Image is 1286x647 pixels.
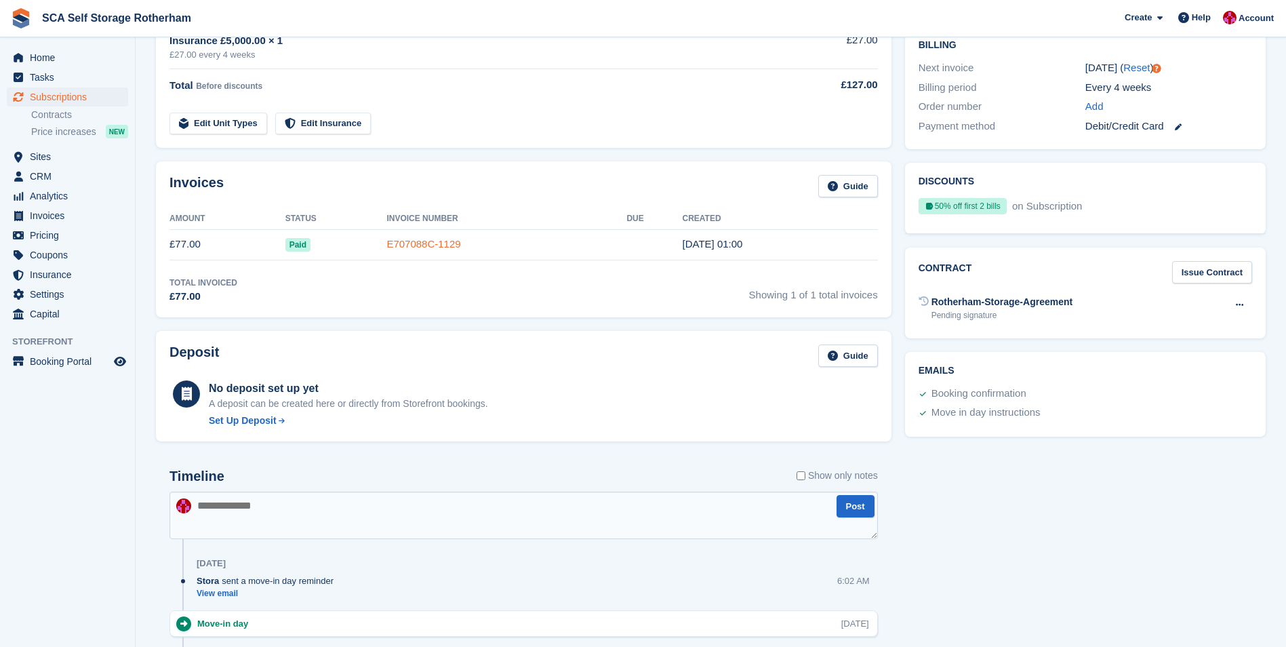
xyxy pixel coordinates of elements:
[7,265,128,284] a: menu
[818,175,878,197] a: Guide
[7,206,128,225] a: menu
[1009,200,1082,212] span: on Subscription
[797,469,878,483] label: Show only notes
[285,238,310,252] span: Paid
[169,289,237,305] div: £77.00
[768,77,877,93] div: £127.00
[197,558,226,569] div: [DATE]
[1085,119,1252,134] div: Debit/Credit Card
[7,147,128,166] a: menu
[197,617,255,630] div: Move-in day
[919,176,1252,187] h2: Discounts
[1239,12,1274,25] span: Account
[919,99,1085,115] div: Order number
[1150,62,1163,75] div: Tooltip anchor
[919,60,1085,76] div: Next invoice
[837,574,870,587] div: 6:02 AM
[749,277,878,305] span: Showing 1 of 1 total invoices
[7,246,128,264] a: menu
[818,345,878,367] a: Guide
[30,167,111,186] span: CRM
[7,187,128,205] a: menu
[682,208,877,230] th: Created
[30,246,111,264] span: Coupons
[30,87,111,106] span: Subscriptions
[169,208,285,230] th: Amount
[919,80,1085,96] div: Billing period
[1085,80,1252,96] div: Every 4 weeks
[209,414,277,428] div: Set Up Deposit
[386,208,626,230] th: Invoice Number
[7,48,128,67] a: menu
[386,238,460,250] a: E707088C-1129
[196,81,262,91] span: Before discounts
[169,175,224,197] h2: Invoices
[209,414,488,428] a: Set Up Deposit
[1172,261,1252,283] a: Issue Contract
[30,352,111,371] span: Booking Portal
[30,48,111,67] span: Home
[1125,11,1152,24] span: Create
[919,37,1252,51] h2: Billing
[169,48,768,62] div: £27.00 every 4 weeks
[30,147,111,166] span: Sites
[837,495,875,517] button: Post
[30,285,111,304] span: Settings
[7,167,128,186] a: menu
[197,588,340,600] a: View email
[169,229,285,260] td: £77.00
[169,345,219,367] h2: Deposit
[7,305,128,323] a: menu
[919,198,1007,214] div: 50% off first 2 bills
[209,380,488,397] div: No deposit set up yet
[285,208,387,230] th: Status
[169,79,193,91] span: Total
[768,25,877,69] td: £27.00
[209,397,488,411] p: A deposit can be created here or directly from Storefront bookings.
[919,366,1252,376] h2: Emails
[1085,60,1252,76] div: [DATE] ( )
[106,125,128,138] div: NEW
[197,574,340,587] div: sent a move-in day reminder
[31,124,128,139] a: Price increases NEW
[112,353,128,370] a: Preview store
[7,68,128,87] a: menu
[841,617,869,630] div: [DATE]
[31,125,96,138] span: Price increases
[931,386,1026,402] div: Booking confirmation
[30,187,111,205] span: Analytics
[931,309,1072,321] div: Pending signature
[1123,62,1150,73] a: Reset
[30,305,111,323] span: Capital
[7,285,128,304] a: menu
[30,265,111,284] span: Insurance
[7,87,128,106] a: menu
[31,109,128,121] a: Contracts
[931,295,1072,309] div: Rotherham-Storage-Agreement
[626,208,682,230] th: Due
[30,68,111,87] span: Tasks
[7,226,128,245] a: menu
[1085,99,1104,115] a: Add
[1223,11,1237,24] img: Thomas Webb
[169,33,768,49] div: Insurance £5,000.00 × 1
[919,119,1085,134] div: Payment method
[797,469,805,483] input: Show only notes
[30,226,111,245] span: Pricing
[169,469,224,484] h2: Timeline
[919,261,972,283] h2: Contract
[176,498,191,513] img: Thomas Webb
[30,206,111,225] span: Invoices
[12,335,135,349] span: Storefront
[197,574,219,587] span: Stora
[169,113,267,135] a: Edit Unit Types
[275,113,371,135] a: Edit Insurance
[169,277,237,289] div: Total Invoiced
[7,352,128,371] a: menu
[37,7,197,29] a: SCA Self Storage Rotherham
[11,8,31,28] img: stora-icon-8386f47178a22dfd0bd8f6a31ec36ba5ce8667c1dd55bd0f319d3a0aa187defe.svg
[931,405,1041,421] div: Move in day instructions
[682,238,742,250] time: 2025-09-28 00:00:03 UTC
[1192,11,1211,24] span: Help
